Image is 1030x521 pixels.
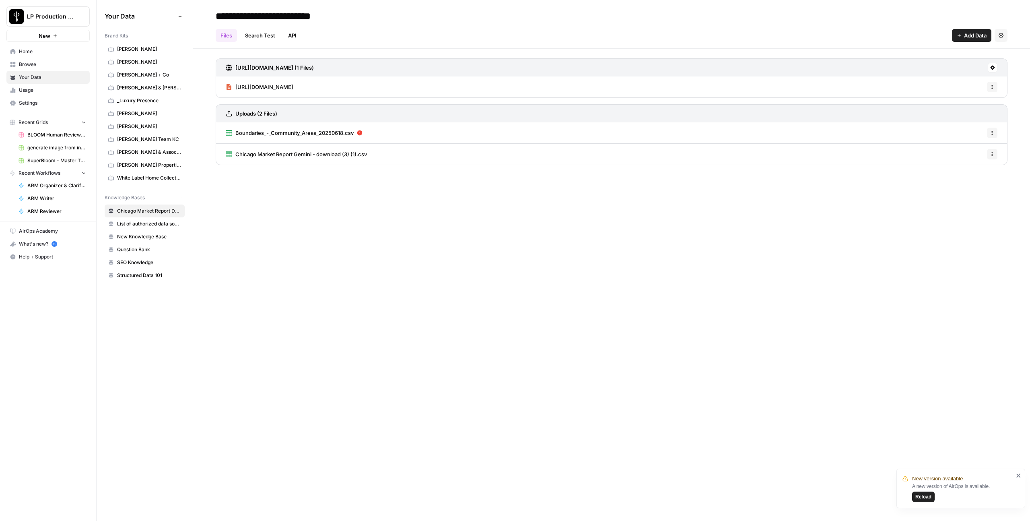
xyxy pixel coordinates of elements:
[117,97,181,104] span: _Luxury Presence
[6,97,90,110] a: Settings
[15,154,90,167] a: SuperBloom - Master Topic List
[27,157,86,164] span: SuperBloom - Master Topic List
[117,207,181,215] span: Chicago Market Report Data
[6,71,90,84] a: Your Data
[226,122,363,143] a: Boundaries_-_Community_Areas_20250618.csv
[19,119,48,126] span: Recent Grids
[226,59,314,76] a: [URL][DOMAIN_NAME] (1 Files)
[6,225,90,238] a: AirOps Academy
[27,144,86,151] span: generate image from input image (copyright tests) duplicate Grid
[15,179,90,192] a: ARM Organizer & Clarifier
[105,205,185,217] a: Chicago Market Report Data
[235,150,367,158] span: Chicago Market Report Gemini - download (3) (1).csv
[19,48,86,55] span: Home
[19,74,86,81] span: Your Data
[6,167,90,179] button: Recent Workflows
[27,182,86,189] span: ARM Organizer & Clarifier
[9,9,24,24] img: LP Production Workloads Logo
[117,149,181,156] span: [PERSON_NAME] & Associates
[39,32,50,40] span: New
[6,6,90,27] button: Workspace: LP Production Workloads
[226,76,293,97] a: [URL][DOMAIN_NAME]
[105,133,185,146] a: [PERSON_NAME] Team KC
[6,84,90,97] a: Usage
[105,243,185,256] a: Question Bank
[6,116,90,128] button: Recent Grids
[912,475,963,483] span: New version available
[1016,472,1022,479] button: close
[19,253,86,260] span: Help + Support
[912,492,935,502] button: Reload
[952,29,991,42] button: Add Data
[235,83,293,91] span: [URL][DOMAIN_NAME]
[117,272,181,279] span: Structured Data 101
[105,194,145,201] span: Knowledge Bases
[117,220,181,227] span: List of authorized data sources for blog articles
[7,238,89,250] div: What's new?
[19,99,86,107] span: Settings
[15,141,90,154] a: generate image from input image (copyright tests) duplicate Grid
[105,81,185,94] a: [PERSON_NAME] & [PERSON_NAME]
[226,105,277,122] a: Uploads (2 Files)
[117,161,181,169] span: [PERSON_NAME] Properties Team
[6,250,90,263] button: Help + Support
[105,43,185,56] a: [PERSON_NAME]
[105,11,175,21] span: Your Data
[6,238,90,250] button: What's new? 5
[105,107,185,120] a: [PERSON_NAME]
[105,230,185,243] a: New Knowledge Base
[216,29,237,42] a: Files
[915,493,931,500] span: Reload
[19,227,86,235] span: AirOps Academy
[27,195,86,202] span: ARM Writer
[105,217,185,230] a: List of authorized data sources for blog articles
[51,241,57,247] a: 5
[15,128,90,141] a: BLOOM Human Review (ver2)
[105,146,185,159] a: [PERSON_NAME] & Associates
[27,131,86,139] span: BLOOM Human Review (ver2)
[283,29,301,42] a: API
[117,45,181,53] span: [PERSON_NAME]
[226,144,367,165] a: Chicago Market Report Gemini - download (3) (1).csv
[117,136,181,143] span: [PERSON_NAME] Team KC
[6,45,90,58] a: Home
[105,68,185,81] a: [PERSON_NAME] + Co
[117,123,181,130] span: [PERSON_NAME]
[6,30,90,42] button: New
[240,29,280,42] a: Search Test
[19,170,60,177] span: Recent Workflows
[912,483,1014,502] div: A new version of AirOps is available.
[27,12,76,21] span: LP Production Workloads
[117,58,181,66] span: [PERSON_NAME]
[105,56,185,68] a: [PERSON_NAME]
[53,242,55,246] text: 5
[105,94,185,107] a: _Luxury Presence
[15,205,90,218] a: ARM Reviewer
[19,87,86,94] span: Usage
[105,269,185,282] a: Structured Data 101
[117,246,181,253] span: Question Bank
[19,61,86,68] span: Browse
[235,110,277,118] h3: Uploads (2 Files)
[117,174,181,182] span: White Label Home Collective
[235,64,314,72] h3: [URL][DOMAIN_NAME] (1 Files)
[105,159,185,172] a: [PERSON_NAME] Properties Team
[117,233,181,240] span: New Knowledge Base
[235,129,354,137] span: Boundaries_-_Community_Areas_20250618.csv
[105,120,185,133] a: [PERSON_NAME]
[105,32,128,39] span: Brand Kits
[117,71,181,79] span: [PERSON_NAME] + Co
[27,208,86,215] span: ARM Reviewer
[117,110,181,117] span: [PERSON_NAME]
[105,256,185,269] a: SEO Knowledge
[15,192,90,205] a: ARM Writer
[117,84,181,91] span: [PERSON_NAME] & [PERSON_NAME]
[117,259,181,266] span: SEO Knowledge
[964,31,987,39] span: Add Data
[105,172,185,184] a: White Label Home Collective
[6,58,90,71] a: Browse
